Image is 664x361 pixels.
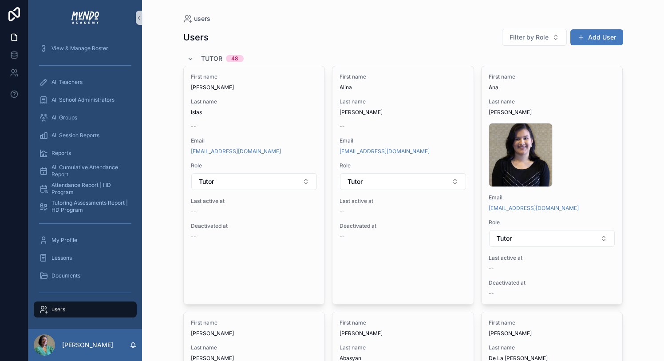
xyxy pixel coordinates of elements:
[191,162,318,169] span: Role
[489,98,616,105] span: Last name
[570,29,623,45] button: Add User
[489,279,616,286] span: Deactivated at
[231,55,238,62] div: 48
[340,98,466,105] span: Last name
[51,306,65,313] span: users
[191,123,196,130] span: --
[340,137,466,144] span: Email
[191,98,318,105] span: Last name
[194,14,210,23] span: users
[489,230,615,247] button: Select Button
[51,199,128,214] span: Tutoring Assessments Report | HD Program
[489,344,616,351] span: Last name
[191,148,281,155] a: [EMAIL_ADDRESS][DOMAIN_NAME]
[502,29,567,46] button: Select Button
[340,173,466,190] button: Select Button
[191,330,318,337] span: [PERSON_NAME]
[28,36,142,329] div: scrollable content
[489,219,616,226] span: Role
[71,11,100,25] img: App logo
[489,290,494,297] span: --
[34,40,137,56] a: View & Manage Roster
[489,194,616,201] span: Email
[191,233,196,240] span: --
[51,254,72,262] span: Lessons
[51,150,71,157] span: Reports
[191,73,318,80] span: First name
[489,254,616,262] span: Last active at
[191,208,196,215] span: --
[340,198,466,205] span: Last active at
[51,114,77,121] span: All Groups
[51,182,128,196] span: Attendance Report | HD Program
[489,109,616,116] span: [PERSON_NAME]
[191,319,318,326] span: First name
[340,222,466,230] span: Deactivated at
[489,73,616,80] span: First name
[340,344,466,351] span: Last name
[340,109,466,116] span: [PERSON_NAME]
[51,45,108,52] span: View & Manage Roster
[34,127,137,143] a: All Session Reports
[51,237,77,244] span: My Profile
[191,109,318,116] span: Islas
[191,137,318,144] span: Email
[489,330,616,337] span: [PERSON_NAME]
[510,33,549,42] span: Filter by Role
[340,208,345,215] span: --
[183,14,210,23] a: users
[51,96,115,103] span: All School Administrators
[34,301,137,317] a: users
[489,265,494,272] span: --
[34,232,137,248] a: My Profile
[34,74,137,90] a: All Teachers
[489,319,616,326] span: First name
[34,268,137,284] a: Documents
[34,181,137,197] a: Attendance Report | HD Program
[51,272,80,279] span: Documents
[34,110,137,126] a: All Groups
[199,177,214,186] span: Tutor
[51,164,128,178] span: All Cumulative Attendance Report
[191,84,318,91] span: [PERSON_NAME]
[497,234,512,243] span: Tutor
[340,148,430,155] a: [EMAIL_ADDRESS][DOMAIN_NAME]
[191,198,318,205] span: Last active at
[489,205,579,212] a: [EMAIL_ADDRESS][DOMAIN_NAME]
[191,344,318,351] span: Last name
[489,84,616,91] span: Ana
[340,319,466,326] span: First name
[183,31,209,44] h1: Users
[348,177,363,186] span: Tutor
[340,330,466,337] span: [PERSON_NAME]
[340,162,466,169] span: Role
[51,79,83,86] span: All Teachers
[51,132,99,139] span: All Session Reports
[340,73,466,80] span: First name
[34,198,137,214] a: Tutoring Assessments Report | HD Program
[340,233,345,240] span: --
[62,341,113,349] p: [PERSON_NAME]
[34,145,137,161] a: Reports
[340,84,466,91] span: Alina
[340,123,345,130] span: --
[201,54,222,63] span: Tutor
[34,163,137,179] a: All Cumulative Attendance Report
[191,222,318,230] span: Deactivated at
[191,173,317,190] button: Select Button
[34,250,137,266] a: Lessons
[34,92,137,108] a: All School Administrators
